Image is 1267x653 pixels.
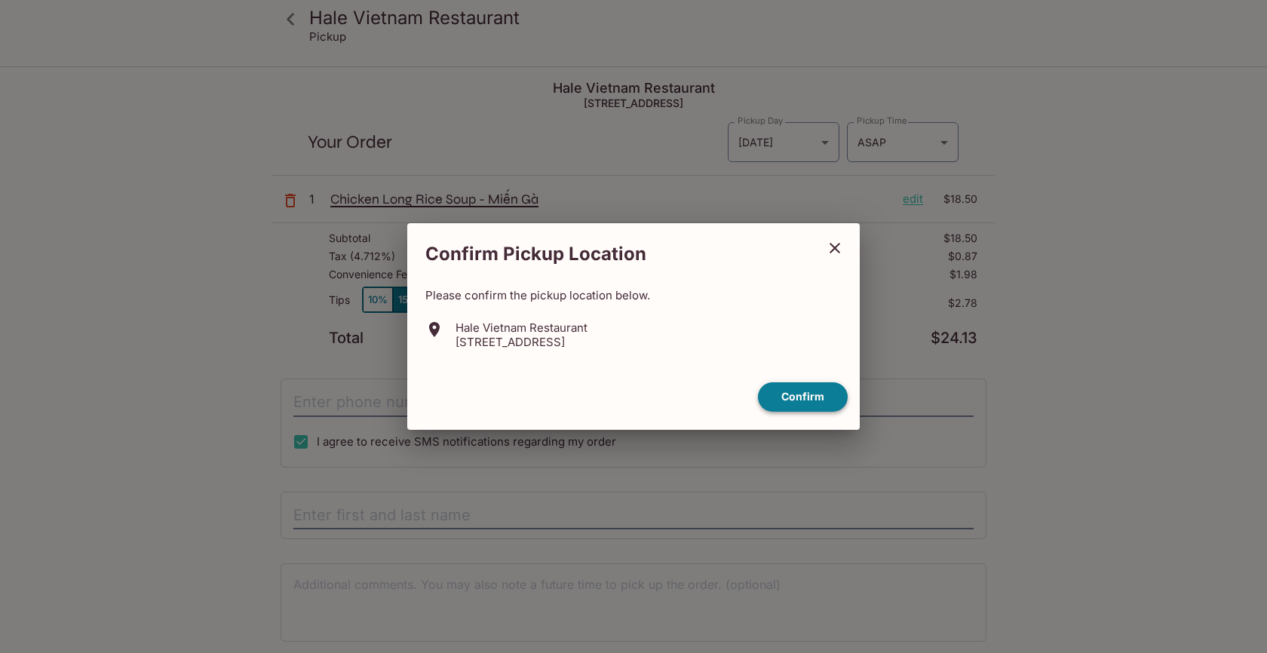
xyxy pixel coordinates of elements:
[456,335,587,349] p: [STREET_ADDRESS]
[816,229,854,267] button: close
[407,235,816,273] h2: Confirm Pickup Location
[758,382,848,412] button: confirm
[425,288,842,302] p: Please confirm the pickup location below.
[456,320,587,335] p: Hale Vietnam Restaurant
